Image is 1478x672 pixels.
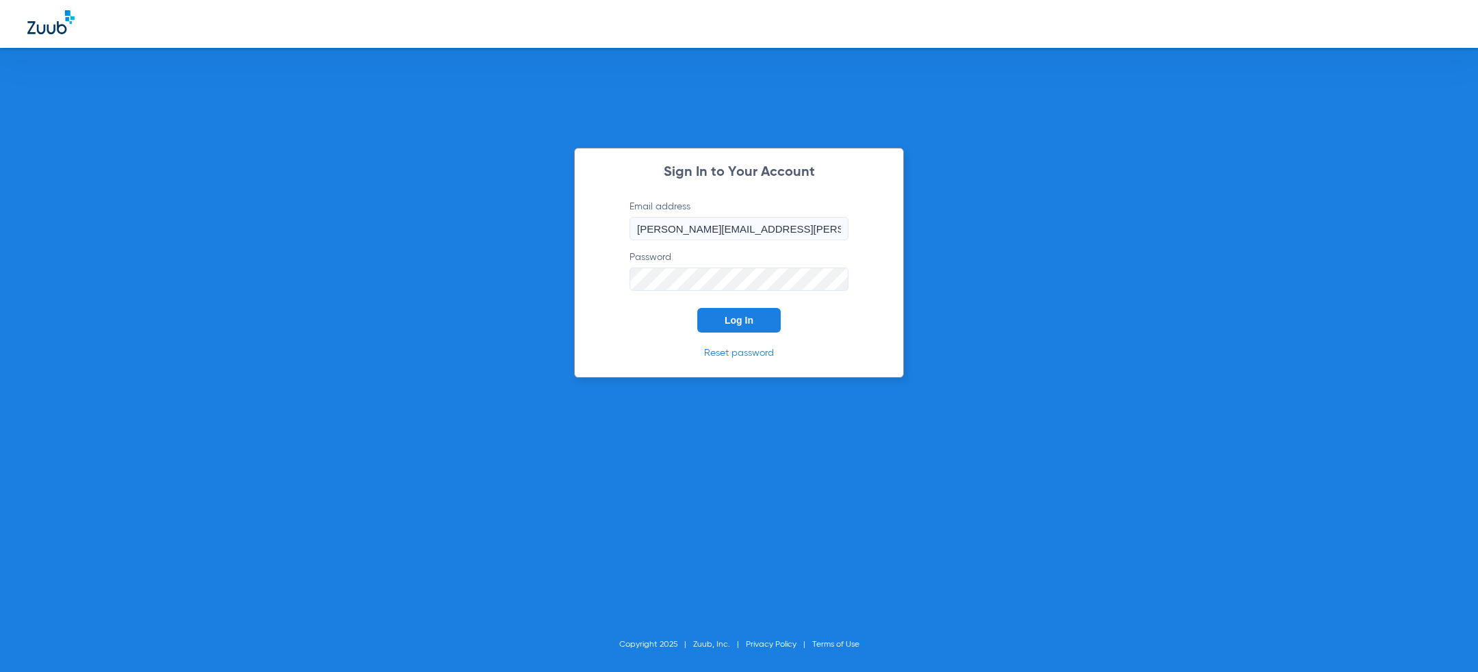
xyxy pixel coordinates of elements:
a: Reset password [704,348,774,358]
h2: Sign In to Your Account [609,166,869,179]
label: Email address [630,200,848,240]
img: Zuub Logo [27,10,75,34]
iframe: Chat Widget [1410,606,1478,672]
span: Log In [725,315,753,326]
label: Password [630,250,848,291]
a: Privacy Policy [746,641,796,649]
button: Log In [697,308,781,333]
li: Zuub, Inc. [693,638,746,651]
input: Email address [630,217,848,240]
li: Copyright 2025 [619,638,693,651]
a: Terms of Use [812,641,859,649]
input: Password [630,268,848,291]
